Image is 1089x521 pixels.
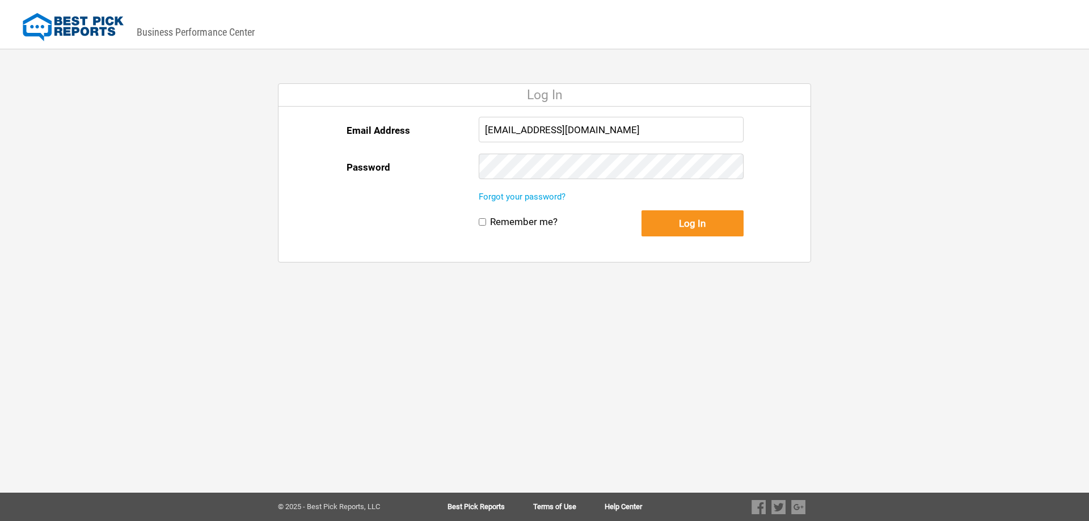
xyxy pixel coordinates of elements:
a: Forgot your password? [479,192,565,202]
label: Email Address [347,117,410,144]
button: Log In [641,210,744,236]
a: Terms of Use [533,503,605,511]
label: Password [347,154,390,181]
div: Log In [278,84,811,107]
div: © 2025 - Best Pick Reports, LLC [278,503,411,511]
a: Help Center [605,503,642,511]
label: Remember me? [490,216,558,228]
img: Best Pick Reports Logo [23,13,124,41]
a: Best Pick Reports [448,503,533,511]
